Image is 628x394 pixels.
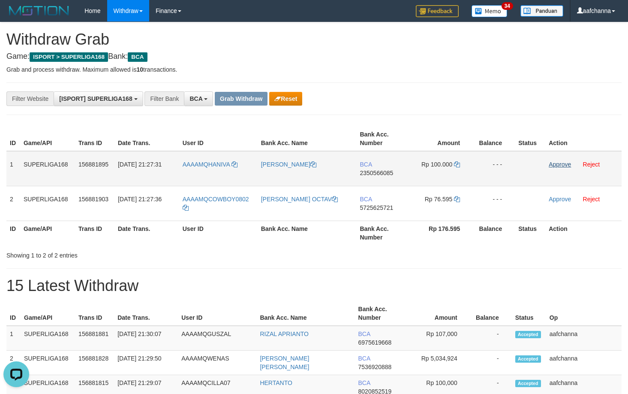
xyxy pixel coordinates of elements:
[454,161,460,168] a: Copy 100000 to clipboard
[260,330,309,337] a: RIZAL APRIANTO
[6,248,255,260] div: Showing 1 to 2 of 2 entries
[549,196,571,203] a: Approve
[183,161,237,168] a: AAAAMQHANIVA
[54,91,143,106] button: [ISPORT] SUPERLIGA168
[183,196,249,203] span: AAAAMQCOWBOY0802
[59,95,132,102] span: [ISPORT] SUPERLIGA168
[515,127,545,151] th: Status
[260,379,292,386] a: HERTANTO
[358,339,392,346] span: Copy 6975619668 to clipboard
[78,196,108,203] span: 156881903
[408,301,470,326] th: Amount
[114,301,178,326] th: Date Trans.
[183,161,230,168] span: AAAAMQHANIVA
[409,221,473,245] th: Rp 176.595
[6,127,20,151] th: ID
[473,151,515,186] td: - - -
[546,301,622,326] th: Op
[261,161,316,168] a: [PERSON_NAME]
[583,196,600,203] a: Reject
[256,301,355,326] th: Bank Acc. Name
[258,127,357,151] th: Bank Acc. Name
[470,301,512,326] th: Balance
[545,221,622,245] th: Action
[360,196,372,203] span: BCA
[473,221,515,245] th: Balance
[502,2,513,10] span: 34
[473,127,515,151] th: Balance
[515,221,545,245] th: Status
[20,221,75,245] th: Game/API
[546,326,622,351] td: aafchanna
[6,65,622,74] p: Grab and process withdraw. Maximum allowed is transactions.
[470,351,512,375] td: -
[21,301,75,326] th: Game/API
[30,52,108,62] span: ISPORT > SUPERLIGA168
[75,127,114,151] th: Trans ID
[408,326,470,351] td: Rp 107,000
[520,5,563,17] img: panduan.png
[260,355,309,370] a: [PERSON_NAME] [PERSON_NAME]
[6,301,21,326] th: ID
[184,91,213,106] button: BCA
[6,186,20,221] td: 2
[549,161,571,168] a: Approve
[360,161,372,168] span: BCA
[545,127,622,151] th: Action
[6,221,20,245] th: ID
[114,351,178,375] td: [DATE] 21:29:50
[75,221,114,245] th: Trans ID
[583,161,600,168] a: Reject
[114,326,178,351] td: [DATE] 21:30:07
[118,161,162,168] span: [DATE] 21:27:31
[6,351,21,375] td: 2
[178,326,256,351] td: AAAAMQGUSZAL
[178,301,256,326] th: User ID
[358,379,370,386] span: BCA
[515,355,541,363] span: Accepted
[425,196,453,203] span: Rp 76.595
[408,351,470,375] td: Rp 5,034,924
[6,277,622,294] h1: 15 Latest Withdraw
[515,380,541,387] span: Accepted
[356,221,409,245] th: Bank Acc. Number
[144,91,184,106] div: Filter Bank
[360,204,393,211] span: Copy 5725625721 to clipboard
[470,326,512,351] td: -
[6,91,54,106] div: Filter Website
[183,196,249,211] a: AAAAMQCOWBOY0802
[21,351,75,375] td: SUPERLIGA168
[179,221,258,245] th: User ID
[6,326,21,351] td: 1
[6,52,622,61] h4: Game: Bank:
[128,52,147,62] span: BCA
[20,127,75,151] th: Game/API
[215,92,267,106] button: Grab Withdraw
[512,301,546,326] th: Status
[136,66,143,73] strong: 10
[78,161,108,168] span: 156881895
[358,330,370,337] span: BCA
[454,196,460,203] a: Copy 76595 to clipboard
[515,331,541,338] span: Accepted
[189,95,202,102] span: BCA
[118,196,162,203] span: [DATE] 21:27:36
[421,161,452,168] span: Rp 100.000
[75,301,114,326] th: Trans ID
[75,326,114,351] td: 156881881
[6,4,72,17] img: MOTION_logo.png
[20,186,75,221] td: SUPERLIGA168
[356,127,409,151] th: Bank Acc. Number
[6,151,20,186] td: 1
[546,351,622,375] td: aafchanna
[3,3,29,29] button: Open LiveChat chat widget
[114,221,179,245] th: Date Trans.
[355,301,408,326] th: Bank Acc. Number
[258,221,357,245] th: Bank Acc. Name
[21,326,75,351] td: SUPERLIGA168
[75,351,114,375] td: 156881828
[473,186,515,221] td: - - -
[261,196,338,203] a: [PERSON_NAME] OCTAV
[358,355,370,362] span: BCA
[178,351,256,375] td: AAAAMQWENAS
